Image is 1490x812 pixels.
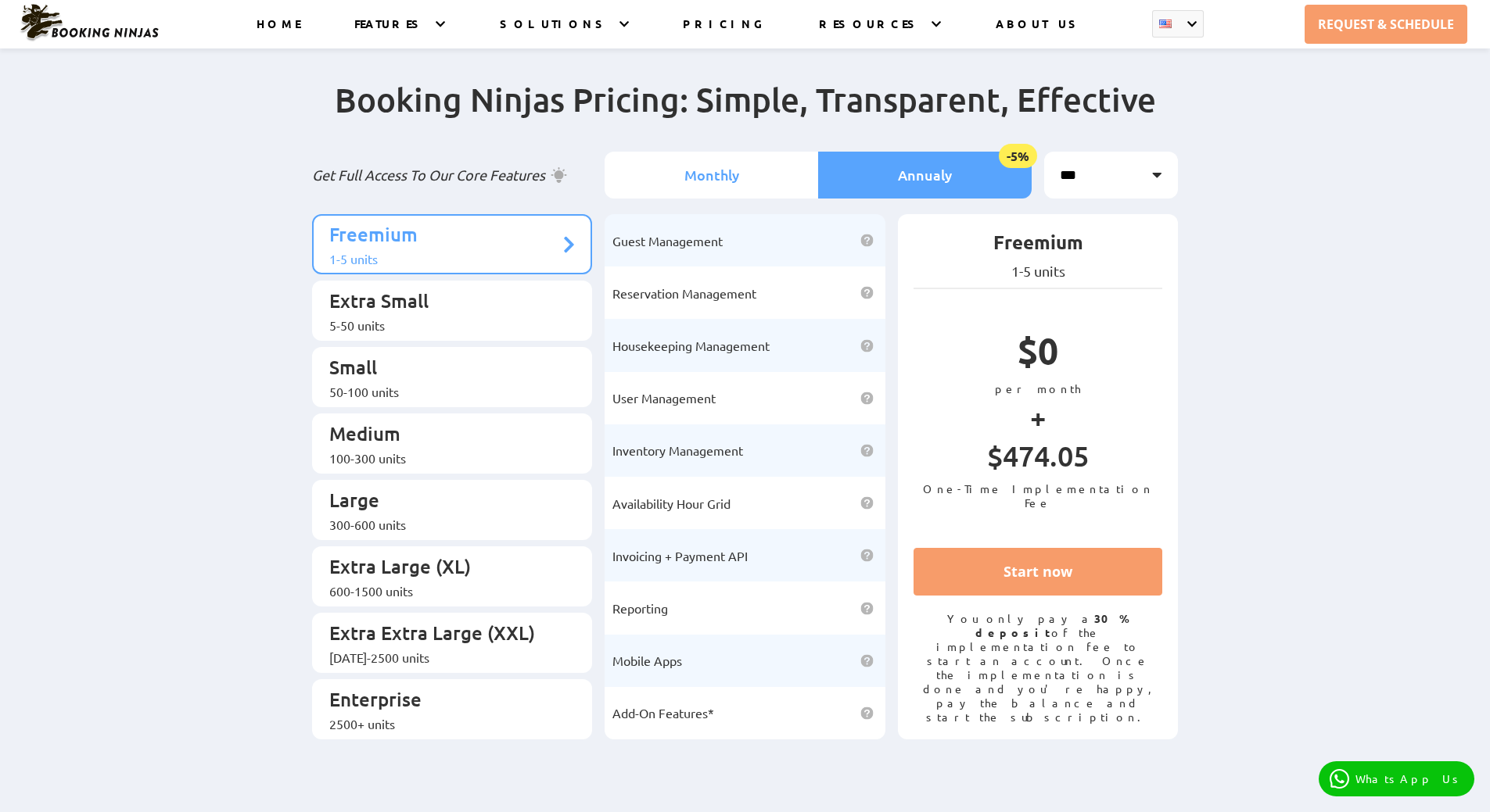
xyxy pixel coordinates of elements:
[914,395,1163,438] p: +
[1319,761,1474,796] a: WhatsApp Us
[819,16,921,48] a: RESOURCES
[1355,772,1463,785] p: WhatsApp Us
[860,549,874,562] img: help icon
[329,450,560,466] div: 100-300 units
[312,166,593,184] p: Get Full Access To Our Core Features
[354,16,425,48] a: FEATURES
[329,583,560,599] div: 600-1500 units
[612,548,748,563] span: Invoicing + Payment API
[818,152,1032,199] li: Annualy
[329,384,560,399] div: 50-100 units
[914,481,1163,510] p: One-Time Implementation Fee
[612,600,668,616] span: Reporting
[329,517,560,532] div: 300-600 units
[860,602,874,615] img: help icon
[329,554,560,583] p: Extra Large (XL)
[329,317,560,333] div: 5-50 units
[329,716,560,732] div: 2500+ units
[329,288,560,317] p: Extra Small
[329,421,560,450] p: Medium
[612,495,731,511] span: Availability Hour Grid
[612,285,756,301] span: Reservation Management
[329,687,560,716] p: Enterprise
[612,390,716,406] span: User Management
[914,548,1163,596] a: Start now
[860,339,874,352] img: help icon
[612,705,714,721] span: Add-On Features*
[612,338,770,353] span: Housekeeping Management
[860,706,874,720] img: help icon
[914,230,1163,263] p: Freemium
[996,16,1082,48] a: ABOUT US
[914,327,1163,381] p: $0
[860,496,874,510] img: help icon
[329,251,560,266] div: 1-5 units
[329,649,560,665] div: [DATE]-2500 units
[914,381,1163,395] p: per month
[860,444,874,457] img: help icon
[329,488,560,517] p: Large
[329,355,560,384] p: Small
[914,263,1163,280] p: 1-5 units
[500,16,609,48] a: SOLUTIONS
[329,621,560,649] p: Extra Extra Large (XXL)
[329,222,560,251] p: Freemium
[605,152,818,199] li: Monthly
[860,392,874,405] img: help icon
[860,654,874,667] img: help icon
[612,233,723,249] span: Guest Management
[612,442,743,458] span: Inventory Management
[975,611,1129,639] strong: 30% deposit
[860,234,874,247] img: help icon
[860,286,874,299] img: help icon
[612,653,682,668] span: Mobile Apps
[914,611,1163,724] p: You only pay a of the implementation fee to start an account. Once the implementation is done and...
[312,79,1179,152] h2: Booking Ninjas Pricing: Simple, Transparent, Effective
[999,144,1037,168] span: -5%
[257,16,300,48] a: HOME
[914,438,1163,481] p: $474.05
[683,16,765,48] a: PRICING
